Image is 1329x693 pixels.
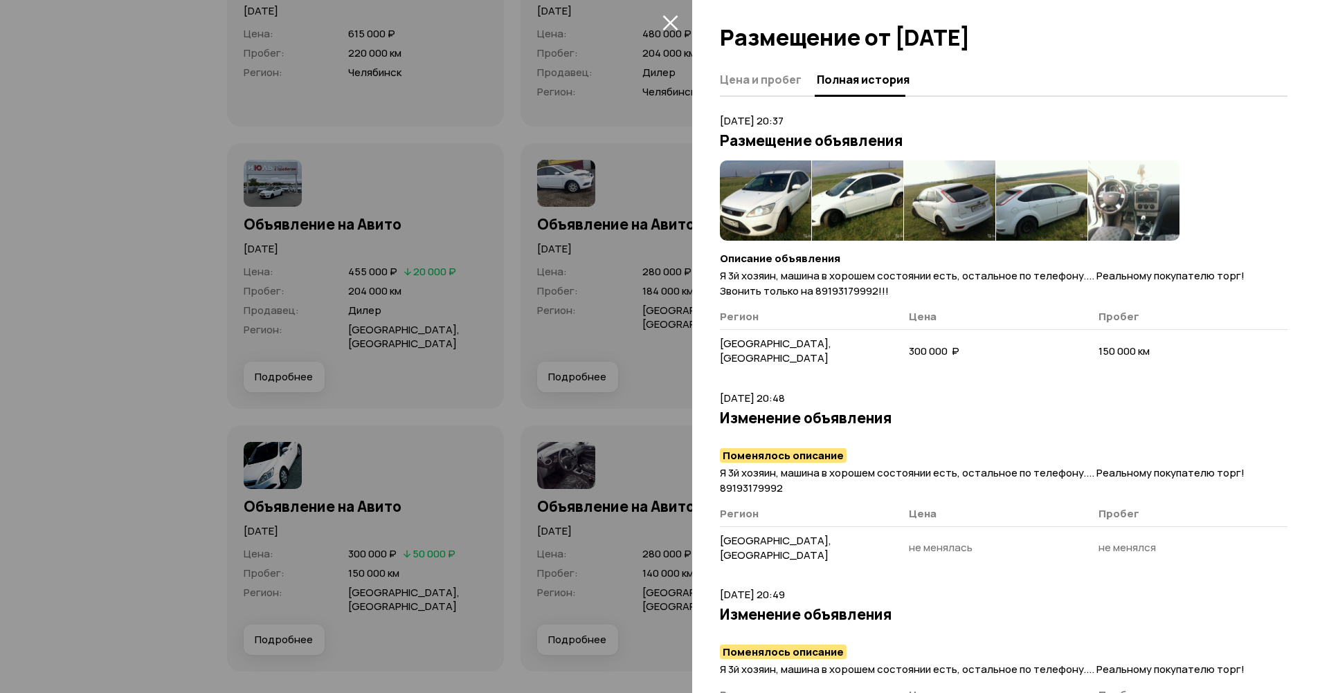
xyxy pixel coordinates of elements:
[720,662,1245,676] span: Я 3й хозяин, машина в хорошем состоянии есть, остальное по телефону.... Реальному покупателю торг!
[720,506,759,521] span: Регион
[1099,506,1139,521] span: Пробег
[909,309,937,324] span: Цена
[720,309,759,324] span: Регион
[812,160,903,241] img: 1.cX8HxbaNK7qz5tVUtr4hFiwjn6PXBLys1QC8pdcH7KDTX-mtiQDspNIAvqaJVuus1wK7lA.8GHU1Sqv6bHnhGNMZdX1kgZf...
[720,587,1287,602] p: [DATE] 20:49
[720,645,847,659] mark: Поменялось описание
[720,268,1245,298] span: Я 3й хозяин, машина в хорошем состоянии есть, остальное по телефону.... Реальному покупателю торг...
[1099,540,1156,555] span: не менялся
[720,448,847,463] mark: Поменялось описание
[720,73,802,86] span: Цена и пробег
[909,540,973,555] span: не менялась
[817,73,910,86] span: Полная история
[1099,309,1139,324] span: Пробег
[720,409,1287,427] h3: Изменение объявления
[720,336,831,365] span: [GEOGRAPHIC_DATA], [GEOGRAPHIC_DATA]
[909,344,959,358] span: 300 000 ₽
[996,160,1087,241] img: 1.diafwbaNLOMr4tINLrQmT7QnmKwYUbr_HwHp-hhX4PkeAL6vGlrs-EpQ7aseBuj5EFq8zQ.IQNWLinfv-7WVqDmmjCW6D3q...
[904,160,995,241] img: 1.e7ITj7aNIXenrN-ZouAr2zhplW6TG7M9lRTibpBP4m2TSeFhnRWxP5wc4G7GFOY7kRTiWQ.JN_XWHueNLUruu-OmKNQz4f0...
[1099,344,1150,358] span: 150 000 км
[720,533,831,562] span: [GEOGRAPHIC_DATA], [GEOGRAPHIC_DATA]
[720,465,1245,495] span: Я 3й хозяин, машина в хорошем состоянии есть, остальное по телефону.... Реальному покупателю торг...
[720,113,1287,129] p: [DATE] 20:37
[720,131,1287,149] h3: Размещение объявления
[720,252,1287,266] h4: Описание объявления
[909,506,937,521] span: Цена
[659,11,681,33] button: закрыть
[720,391,1287,406] p: [DATE] 20:48
[720,605,1287,623] h3: Изменение объявления
[720,160,811,241] img: 1.dYL9tbaNL0dJltGpTMYl69ZTm14ocL4McyO4Wn9z4l1-L7oLeyPvW3gn6ApzIbkLLnPoaQ.pYgcCyrIoCegy2AQJVuGb3BU...
[1088,160,1179,241] img: 1.eY0iEraNI0iWMd2mk3kp5An0l1T10-4EoYngU_KJ5VKl0-Fe8IOxBaSB5VasgbJXpIK2Zg.iDQDbTupoBZ0aKpd5kz7mJu4...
